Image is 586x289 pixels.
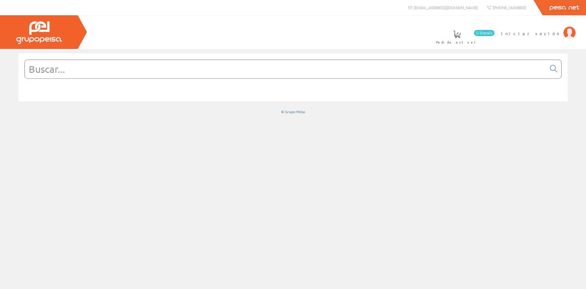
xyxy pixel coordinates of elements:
img: Grupo Peisa [16,21,62,44]
span: [EMAIL_ADDRESS][DOMAIN_NAME] [414,5,478,10]
a: Iniciar sesión [501,25,576,31]
span: Iniciar sesión [501,30,560,36]
input: Buscar... [25,60,546,78]
div: © Grupo Peisa [18,109,568,114]
span: Pedido actual [436,39,478,45]
span: 0 línea/s [474,30,494,36]
span: [PHONE_NUMBER] [493,5,526,10]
